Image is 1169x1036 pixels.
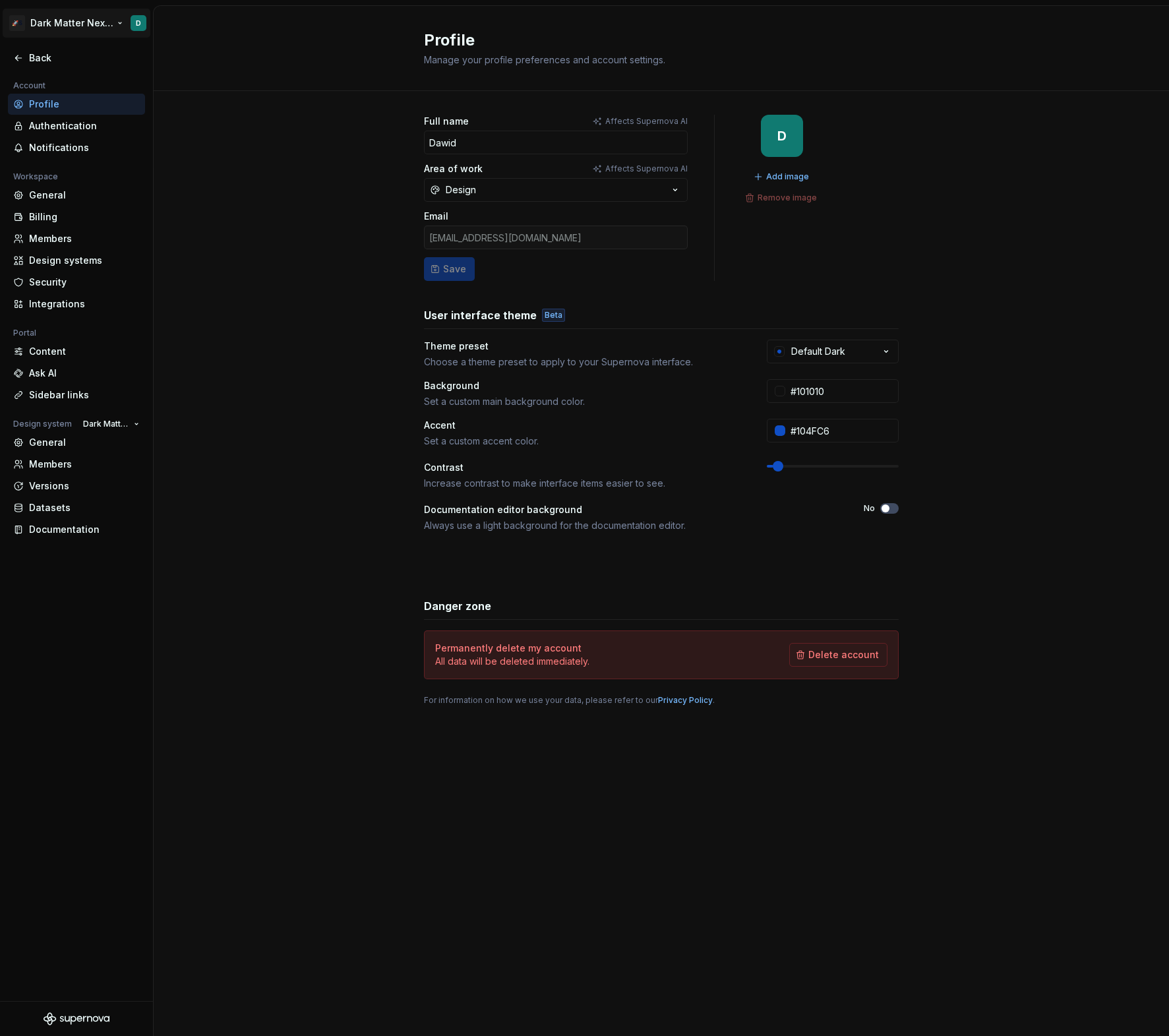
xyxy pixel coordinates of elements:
[424,461,743,474] div: Contrast
[29,501,140,514] div: Datasets
[424,435,743,448] div: Set a custom accent color.
[29,141,140,154] div: Notifications
[8,519,145,540] a: Documentation
[29,119,140,133] div: Authentication
[29,189,140,202] div: General
[8,272,145,293] a: Security
[8,363,145,384] a: Ask AI
[8,432,145,453] a: General
[30,16,115,30] div: Dark Matter Next Gen
[29,479,140,493] div: Versions
[424,162,483,175] label: Area of work
[8,250,145,271] a: Design systems
[44,1012,109,1025] svg: Supernova Logo
[658,695,713,705] a: Privacy Policy
[424,598,491,614] h3: Danger zone
[750,168,815,186] button: Add image
[424,419,743,432] div: Accent
[3,9,150,38] button: 🚀SDark Matter Next GenD
[542,309,565,322] div: Beta
[29,388,140,402] div: Sidebar links
[424,30,883,51] h2: Profile
[29,436,140,449] div: General
[766,171,809,182] span: Add image
[8,341,145,362] a: Content
[29,98,140,111] div: Profile
[605,164,688,174] p: Affects Supernova AI
[8,185,145,206] a: General
[29,51,140,65] div: Back
[424,307,537,323] h3: User interface theme
[83,419,129,429] span: Dark Matter Next Gen
[29,523,140,536] div: Documentation
[777,131,787,141] div: D
[435,655,589,668] p: All data will be deleted immediately.
[424,519,840,532] div: Always use a light background for the documentation editor.
[29,276,140,289] div: Security
[29,210,140,224] div: Billing
[8,47,145,69] a: Back
[424,503,840,516] div: Documentation editor background
[808,648,879,661] span: Delete account
[136,18,141,28] div: D
[8,293,145,315] a: Integrations
[8,206,145,228] a: Billing
[767,340,899,363] button: Default Dark
[424,54,665,65] span: Manage your profile preferences and account settings.
[424,210,448,223] label: Email
[424,340,743,353] div: Theme preset
[8,454,145,475] a: Members
[8,94,145,115] a: Profile
[8,115,145,137] a: Authentication
[435,642,582,655] h4: Permanently delete my account
[864,503,875,514] label: No
[789,643,887,667] button: Delete account
[29,345,140,358] div: Content
[29,297,140,311] div: Integrations
[424,115,469,128] label: Full name
[8,416,77,432] div: Design system
[8,228,145,249] a: Members
[424,379,743,392] div: Background
[424,395,743,408] div: Set a custom main background color.
[791,345,845,358] div: Default Dark
[8,78,51,94] div: Account
[8,169,63,185] div: Workspace
[605,116,688,127] p: Affects Supernova AI
[8,475,145,497] a: Versions
[424,695,899,706] div: For information on how we use your data, please refer to our .
[424,477,743,490] div: Increase contrast to make interface items easier to see.
[8,325,42,341] div: Portal
[8,497,145,518] a: Datasets
[8,384,145,406] a: Sidebar links
[29,254,140,267] div: Design systems
[8,137,145,158] a: Notifications
[785,419,899,442] input: #104FC6
[29,232,140,245] div: Members
[446,183,476,197] div: Design
[424,355,743,369] div: Choose a theme preset to apply to your Supernova interface.
[785,379,899,403] input: #FFFFFF
[9,15,25,31] div: 🚀S
[29,458,140,471] div: Members
[29,367,140,380] div: Ask AI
